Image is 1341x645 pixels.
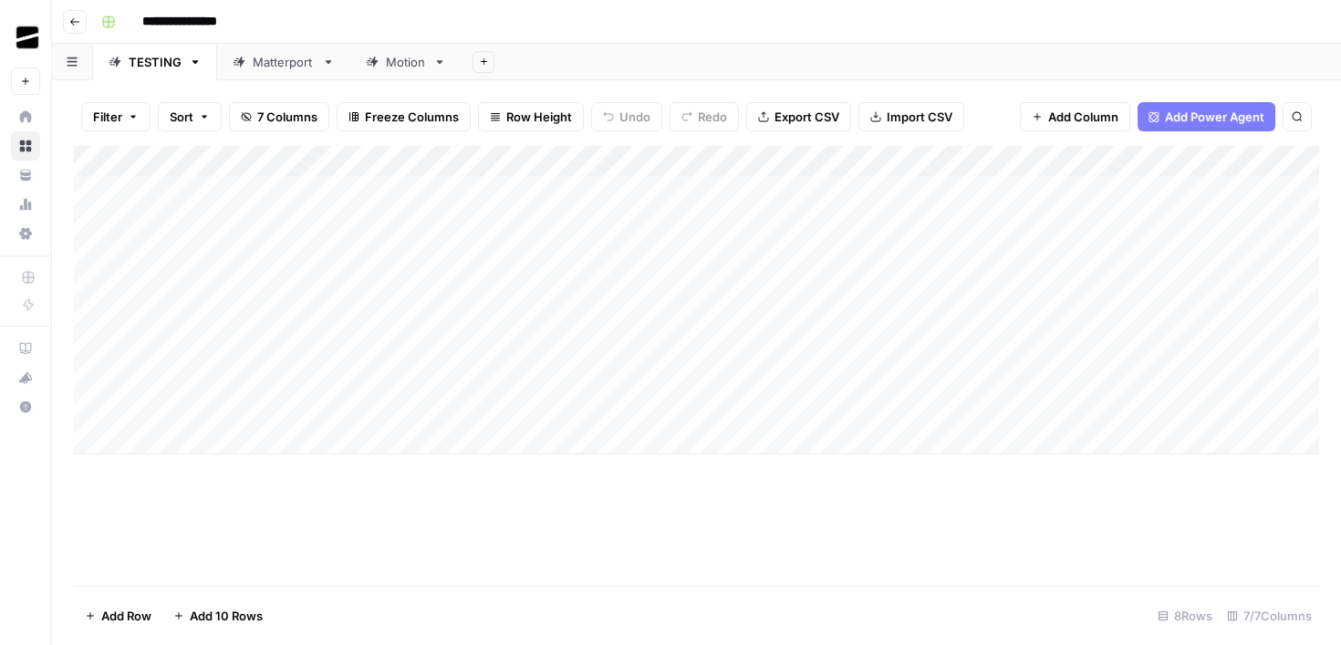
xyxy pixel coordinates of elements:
[1150,601,1220,630] div: 8 Rows
[11,161,40,190] a: Your Data
[698,108,727,126] span: Redo
[11,131,40,161] a: Browse
[93,108,122,126] span: Filter
[74,601,162,630] button: Add Row
[1048,108,1118,126] span: Add Column
[858,102,964,131] button: Import CSV
[129,53,182,71] div: TESTING
[11,334,40,363] a: AirOps Academy
[11,15,40,60] button: Workspace: OGM
[619,108,650,126] span: Undo
[101,607,151,625] span: Add Row
[386,53,426,71] div: Motion
[11,363,40,392] button: What's new?
[11,392,40,421] button: Help + Support
[190,607,263,625] span: Add 10 Rows
[257,108,317,126] span: 7 Columns
[217,44,350,80] a: Matterport
[774,108,839,126] span: Export CSV
[350,44,462,80] a: Motion
[81,102,151,131] button: Filter
[253,53,315,71] div: Matterport
[1165,108,1264,126] span: Add Power Agent
[1020,102,1130,131] button: Add Column
[170,108,193,126] span: Sort
[337,102,471,131] button: Freeze Columns
[158,102,222,131] button: Sort
[229,102,329,131] button: 7 Columns
[887,108,952,126] span: Import CSV
[11,219,40,248] a: Settings
[365,108,459,126] span: Freeze Columns
[11,190,40,219] a: Usage
[746,102,851,131] button: Export CSV
[1138,102,1275,131] button: Add Power Agent
[11,21,44,54] img: OGM Logo
[670,102,739,131] button: Redo
[11,102,40,131] a: Home
[162,601,274,630] button: Add 10 Rows
[93,44,217,80] a: TESTING
[478,102,584,131] button: Row Height
[1220,601,1319,630] div: 7/7 Columns
[12,364,39,391] div: What's new?
[506,108,572,126] span: Row Height
[591,102,662,131] button: Undo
